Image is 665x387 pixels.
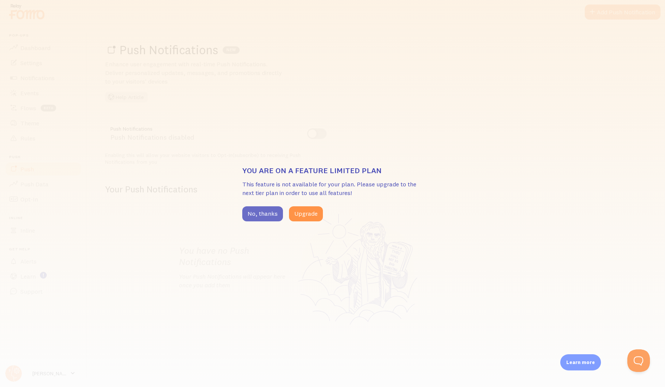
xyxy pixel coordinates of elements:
[242,166,423,175] h3: You are on a feature limited plan
[242,206,283,221] button: No, thanks
[289,206,323,221] button: Upgrade
[242,180,423,197] p: This feature is not available for your plan. Please upgrade to the next tier plan in order to use...
[560,354,601,370] div: Learn more
[566,359,595,366] p: Learn more
[627,349,650,372] iframe: Help Scout Beacon - Open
